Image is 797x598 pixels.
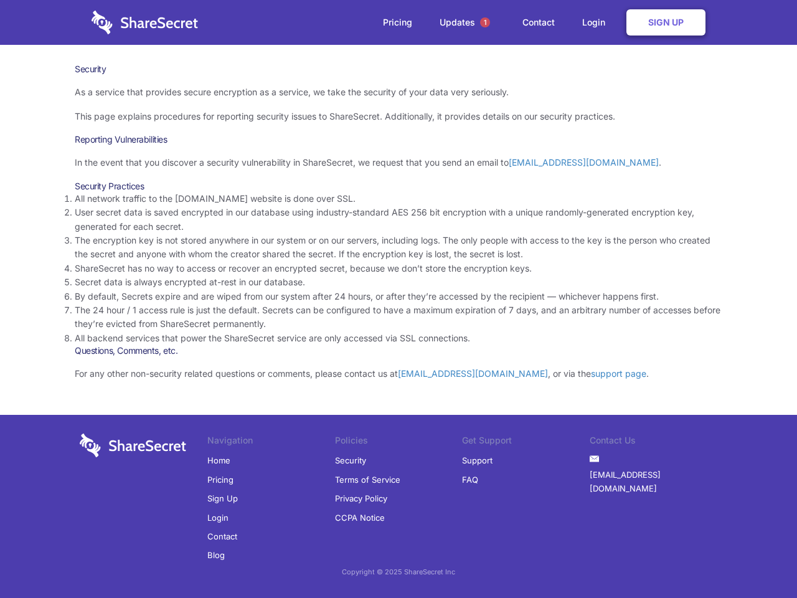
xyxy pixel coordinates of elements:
[75,156,722,169] p: In the event that you discover a security vulnerability in ShareSecret, we request that you send ...
[207,489,238,508] a: Sign Up
[75,290,722,303] li: By default, Secrets expire and are wiped from our system after 24 hours, or after they’re accesse...
[510,3,567,42] a: Contact
[480,17,490,27] span: 1
[75,303,722,331] li: The 24 hour / 1 access rule is just the default. Secrets can be configured to have a maximum expi...
[591,368,646,379] a: support page
[75,262,722,275] li: ShareSecret has no way to access or recover an encrypted secret, because we don’t store the encry...
[462,434,590,451] li: Get Support
[75,181,722,192] h3: Security Practices
[509,157,659,168] a: [EMAIL_ADDRESS][DOMAIN_NAME]
[207,508,229,527] a: Login
[626,9,705,36] a: Sign Up
[207,470,233,489] a: Pricing
[207,451,230,470] a: Home
[75,110,722,123] p: This page explains procedures for reporting security issues to ShareSecret. Additionally, it prov...
[75,192,722,206] li: All network traffic to the [DOMAIN_NAME] website is done over SSL.
[398,368,548,379] a: [EMAIL_ADDRESS][DOMAIN_NAME]
[75,234,722,262] li: The encryption key is not stored anywhere in our system or on our servers, including logs. The on...
[207,434,335,451] li: Navigation
[207,527,237,546] a: Contact
[75,206,722,234] li: User secret data is saved encrypted in our database using industry-standard AES 256 bit encryptio...
[335,508,385,527] a: CCPA Notice
[462,470,478,489] a: FAQ
[75,275,722,289] li: Secret data is always encrypted at-rest in our database.
[75,85,722,99] p: As a service that provides secure encryption as a service, we take the security of your data very...
[75,367,722,381] p: For any other non-security related questions or comments, please contact us at , or via the .
[92,11,198,34] img: logo-wordmark-white-trans-d4663122ce5f474addd5e946df7df03e33cb6a1c49d2221995e7729f52c070b2.svg
[75,64,722,75] h1: Security
[335,451,366,470] a: Security
[590,465,717,498] a: [EMAIL_ADDRESS][DOMAIN_NAME]
[75,134,722,145] h3: Reporting Vulnerabilities
[75,345,722,356] h3: Questions, Comments, etc.
[75,331,722,345] li: All backend services that power the ShareSecret service are only accessed via SSL connections.
[80,434,186,457] img: logo-wordmark-white-trans-d4663122ce5f474addd5e946df7df03e33cb6a1c49d2221995e7729f52c070b2.svg
[590,434,717,451] li: Contact Us
[335,489,387,508] a: Privacy Policy
[335,470,400,489] a: Terms of Service
[335,434,463,451] li: Policies
[462,451,493,470] a: Support
[207,546,225,564] a: Blog
[570,3,624,42] a: Login
[370,3,425,42] a: Pricing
